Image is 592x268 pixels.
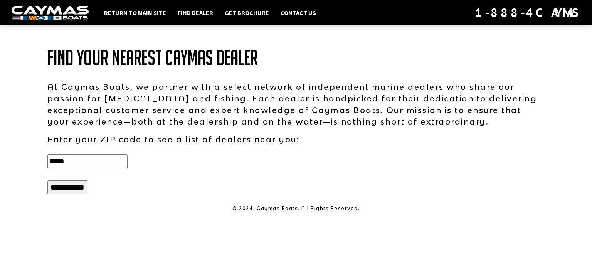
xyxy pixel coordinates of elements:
[12,6,89,20] img: white-logo-c9c8dbefe5ff5ceceb0f0178aa75bf4bb51f6bca0971e226c86eb53dfe498488.png
[47,205,545,212] p: © 2024. Caymas Boats. All Rights Reserved.
[47,81,545,127] p: At Caymas Boats, we partner with a select network of independent marine dealers who share our pas...
[47,46,545,69] h1: Find Your Nearest Caymas Dealer
[100,8,170,18] a: Return to main site
[47,133,545,145] p: Enter your ZIP code to see a list of dealers near you:
[221,8,273,18] a: Get Brochure
[475,4,580,21] div: 1-888-4CAYMAS
[174,8,217,18] a: Find Dealer
[277,8,320,18] a: Contact Us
